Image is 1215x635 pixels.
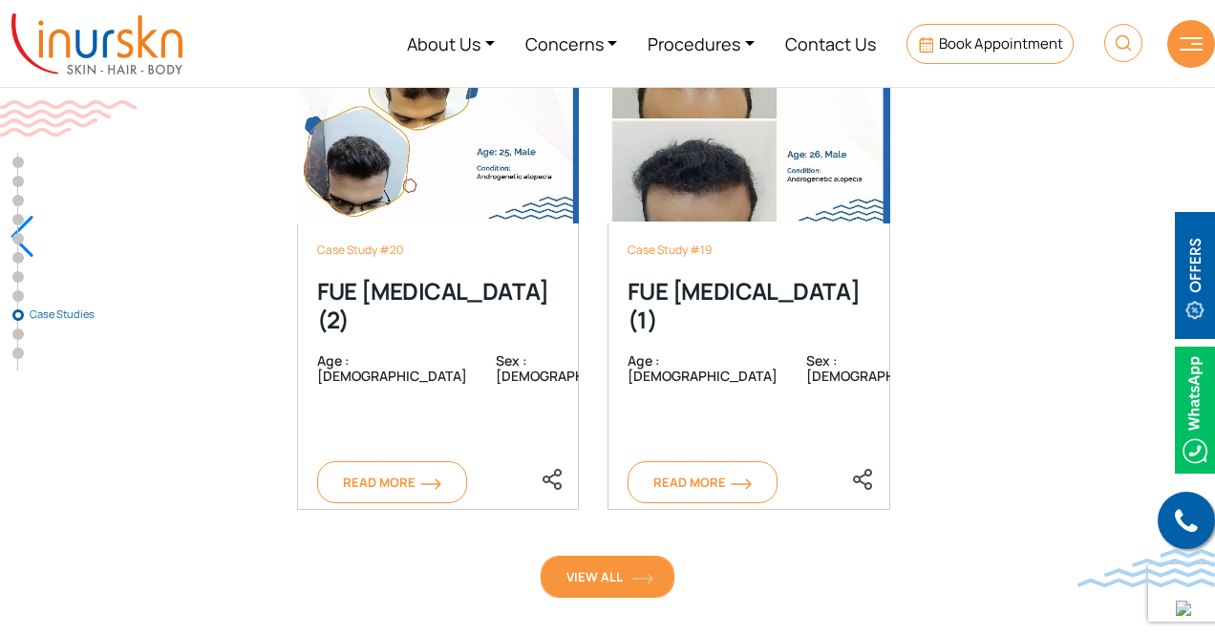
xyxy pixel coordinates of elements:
[12,309,24,321] a: Case Studies
[851,468,874,491] img: share
[939,33,1063,53] span: Book Appointment
[1175,347,1215,474] img: Whatsappicon
[778,353,956,382] div: Sex : [DEMOGRAPHIC_DATA]
[628,243,870,258] div: Case Study #19
[1176,601,1191,616] img: up-blue-arrow.svg
[392,8,510,79] a: About Us
[1104,24,1142,62] img: HeaderSearch
[1175,212,1215,339] img: offerBt
[11,13,182,74] img: inurskn-logo
[541,468,564,491] img: share
[632,8,770,79] a: Procedures
[30,308,125,320] span: Case Studies
[628,277,870,334] div: FUE [MEDICAL_DATA] (1)
[851,467,874,488] a: <div class="socialicons"><span class="close_share"><i class="fa fa-close"></i></span> <a href="ht...
[1175,397,1215,418] a: Whatsappicon
[510,8,633,79] a: Concerns
[541,556,674,598] a: View Allorange-arrow
[467,353,646,382] div: Sex : [DEMOGRAPHIC_DATA]
[317,353,467,382] div: Age : [DEMOGRAPHIC_DATA]
[317,243,560,258] div: Case Study #20
[628,461,778,503] a: Read Moreorange-arrow
[628,353,778,382] div: Age : [DEMOGRAPHIC_DATA]
[906,24,1074,64] a: Book Appointment
[632,573,653,584] img: orange-arrow
[541,467,564,488] a: <div class="socialicons"><span class="close_share"><i class="fa fa-close"></i></span> <a href="ht...
[1180,37,1203,51] img: hamLine.svg
[317,277,560,334] div: FUE [MEDICAL_DATA] (2)
[770,8,891,79] a: Contact Us
[1077,549,1215,587] img: bluewave
[317,461,467,503] a: Read Moreorange-arrow
[566,568,649,585] span: View All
